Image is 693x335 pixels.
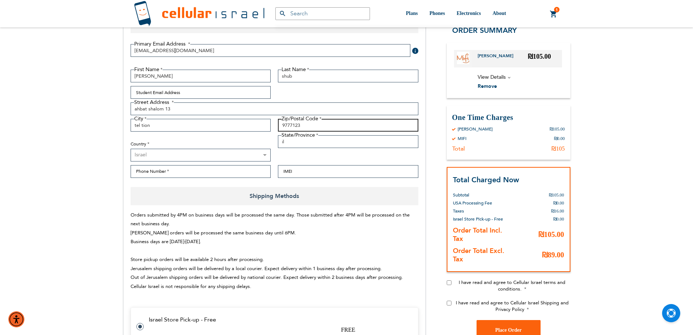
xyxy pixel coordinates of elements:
[550,10,558,19] a: 1
[554,136,565,141] div: ₪0.00
[553,217,564,222] span: ₪0.00
[478,83,497,90] span: Remove
[452,113,565,122] h3: One Time Charges
[478,74,506,81] span: View Details
[452,26,517,35] span: Order Summary
[453,226,502,244] strong: Order Total Incl. Tax
[459,279,565,292] span: I have read and agree to Cellular Israel terms and conditions.
[131,212,410,290] span: Orders submitted by 4PM on business days will be processed the same day. Those submitted after 4P...
[542,251,564,259] span: ₪89.00
[456,300,569,313] span: I have read and agree to Cellular Israel Shipping and Privacy Policy
[551,145,565,152] div: ₪105
[549,192,564,198] span: ₪105.00
[551,209,564,214] span: ₪16.00
[493,11,506,16] span: About
[131,187,418,205] span: Shipping Methods
[275,7,370,20] input: Search
[538,230,564,238] span: ₪105.00
[453,207,510,215] th: Taxes
[528,53,551,60] span: ₪105.00
[453,186,510,199] th: Subtotal
[453,216,503,222] span: Israel Store Pick-up - Free
[495,327,522,333] span: Place Order
[453,175,519,185] strong: Total Charged Now
[458,136,466,141] div: MIFI
[149,316,409,323] td: Israel Store Pick-up - Free
[453,246,504,264] strong: Order Total Excl. Tax
[457,11,481,16] span: Electronics
[553,200,564,206] span: ₪0.00
[134,1,264,27] img: Cellular Israel Logo
[8,311,24,327] div: Accessibility Menu
[341,327,355,333] span: FREE
[478,53,519,65] a: [PERSON_NAME]
[550,126,565,132] div: ₪105.00
[406,11,418,16] span: Plans
[429,11,445,16] span: Phones
[457,52,469,64] img: MIFI Rental
[452,145,465,152] div: Total
[453,200,492,206] span: USA Processing Fee
[458,126,493,132] div: [PERSON_NAME]
[555,7,558,13] span: 1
